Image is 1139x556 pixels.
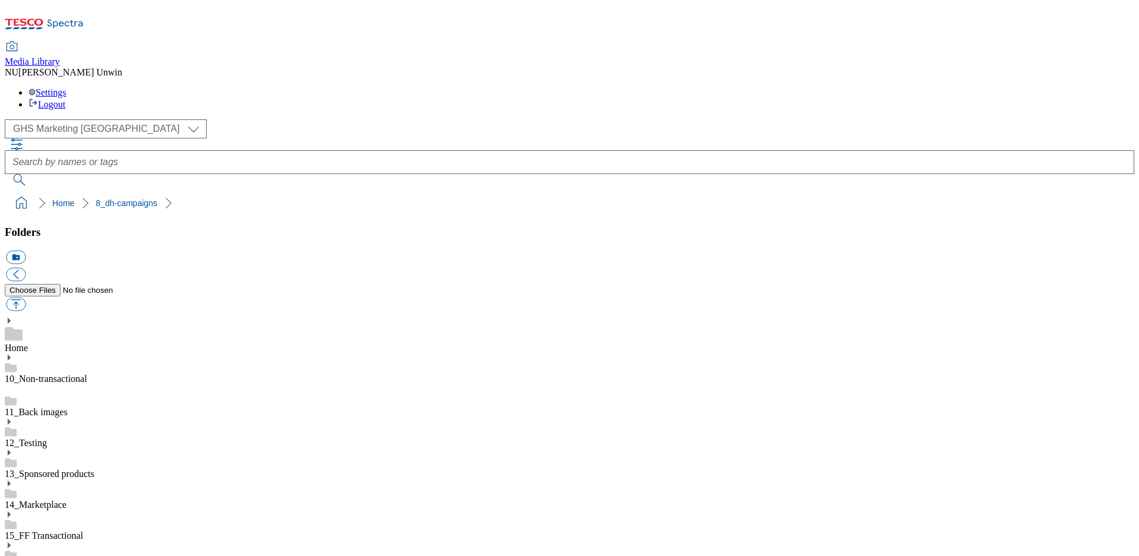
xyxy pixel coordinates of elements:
input: Search by names or tags [5,150,1134,174]
a: Home [5,343,28,353]
a: 10_Non-transactional [5,374,87,384]
a: Home [52,198,74,208]
nav: breadcrumb [5,192,1134,214]
a: 14_Marketplace [5,500,67,510]
a: home [12,194,31,213]
span: NU [5,67,18,77]
a: 15_FF Transactional [5,530,83,541]
a: 12_Testing [5,438,47,448]
a: Media Library [5,42,60,67]
a: 8_dh-campaigns [96,198,157,208]
span: Media Library [5,56,60,67]
a: Logout [29,99,65,109]
span: [PERSON_NAME] Unwin [18,67,122,77]
a: 11_Back images [5,407,68,417]
a: 13_Sponsored products [5,469,94,479]
h3: Folders [5,226,1134,239]
a: Settings [29,87,67,97]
